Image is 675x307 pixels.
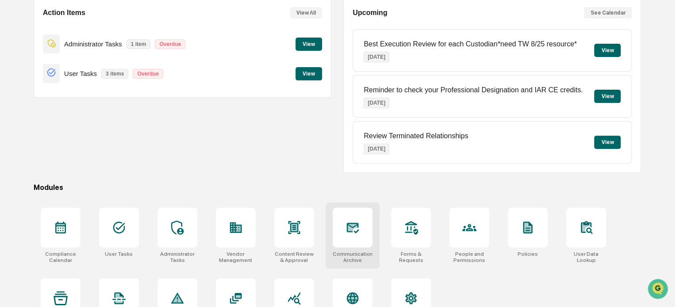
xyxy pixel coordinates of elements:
a: Powered byPylon [62,194,107,201]
button: See all [137,96,161,106]
a: 🖐️Preclearance [5,153,61,169]
span: Preclearance [18,156,57,165]
div: Vendor Management [216,251,256,263]
div: People and Permissions [449,251,489,263]
div: Modules [34,183,641,192]
p: Reminder to check your Professional Designation and IAR CE credits. [364,86,583,94]
a: View [295,69,322,77]
button: See Calendar [584,7,632,19]
div: We're available if you need us! [40,76,122,83]
img: Jack Rasmussen [9,111,23,125]
div: User Data Lookup [566,251,606,263]
p: User Tasks [64,70,97,77]
a: 🔎Data Lookup [5,170,59,186]
div: 🔎 [9,174,16,181]
h2: Upcoming [353,9,387,17]
button: View [594,90,621,103]
span: Attestations [73,156,110,165]
span: [PERSON_NAME] [27,120,72,127]
span: Pylon [88,195,107,201]
div: Policies [518,251,538,257]
div: Start new chat [40,67,145,76]
p: Administrator Tasks [64,40,122,48]
input: Clear [23,40,146,49]
p: Review Terminated Relationships [364,132,468,140]
a: View [295,39,322,48]
p: Best Execution Review for each Custodian*need TW 8/25 resource* [364,40,577,48]
button: View [295,67,322,80]
div: Content Review & Approval [274,251,314,263]
iframe: Open customer support [647,278,671,302]
span: Data Lookup [18,173,56,182]
div: 🗄️ [64,157,71,164]
div: User Tasks [105,251,133,257]
p: [DATE] [364,98,389,108]
img: 1746055101610-c473b297-6a78-478c-a979-82029cc54cd1 [18,120,25,127]
div: 🖐️ [9,157,16,164]
p: [DATE] [364,144,389,154]
button: View [594,136,621,149]
div: Past conversations [9,98,59,105]
img: 8933085812038_c878075ebb4cc5468115_72.jpg [19,67,35,83]
button: View [594,44,621,57]
div: Forms & Requests [391,251,431,263]
span: [DATE] [78,120,96,127]
h2: Action Items [43,9,85,17]
a: 🗄️Attestations [61,153,113,169]
p: 3 items [101,69,128,79]
button: Start new chat [150,70,161,80]
p: How can we help? [9,18,161,32]
div: Administrator Tasks [157,251,197,263]
div: Communications Archive [333,251,372,263]
p: Overdue [155,39,185,49]
p: Overdue [133,69,163,79]
button: View [295,38,322,51]
div: Compliance Calendar [41,251,81,263]
img: 1746055101610-c473b297-6a78-478c-a979-82029cc54cd1 [9,67,25,83]
p: [DATE] [364,52,389,62]
button: View All [290,7,322,19]
p: 1 item [127,39,151,49]
span: • [73,120,77,127]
